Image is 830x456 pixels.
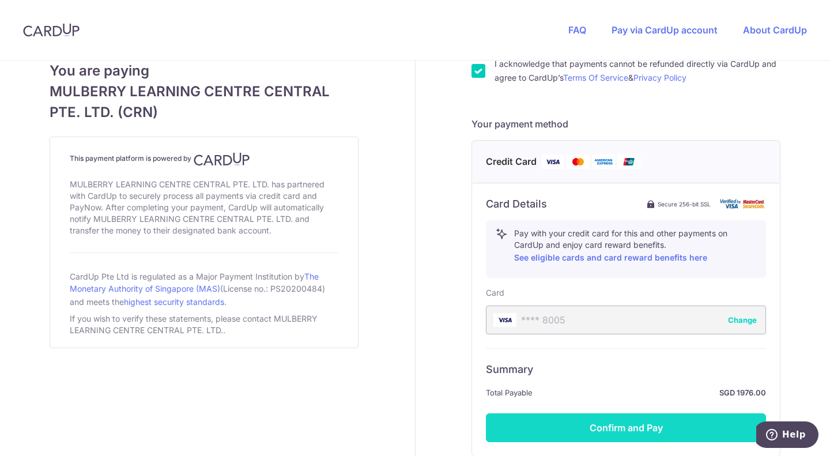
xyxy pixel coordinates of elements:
[563,73,628,82] a: Terms Of Service
[486,287,504,299] label: Card
[495,57,780,85] label: I acknowledge that payments cannot be refunded directly via CardUp and agree to CardUp’s &
[70,311,338,338] div: If you wish to verify these statements, please contact MULBERRY LEARNING CENTRE CENTRAL PTE. LTD..
[70,267,338,311] div: CardUp Pte Ltd is regulated as a Major Payment Institution by (License no.: PS20200484) and meets...
[567,154,590,169] img: Mastercard
[486,363,766,376] h6: Summary
[658,199,711,209] span: Secure 256-bit SSL
[756,421,818,450] iframe: Opens a widget where you can find more information
[743,24,807,36] a: About CardUp
[592,154,615,169] img: American Express
[23,23,80,37] img: CardUp
[486,386,533,400] span: Total Payable
[514,228,756,265] p: Pay with your credit card for this and other payments on CardUp and enjoy card reward benefits.
[541,154,564,169] img: Visa
[124,297,224,307] a: highest security standards
[537,386,766,400] strong: SGD 1976.00
[50,61,359,81] span: You are paying
[514,253,707,262] a: See eligible cards and card reward benefits here
[194,152,250,166] img: CardUp
[70,152,338,166] h4: This payment platform is powered by
[486,154,537,169] span: Credit Card
[486,413,766,442] button: Confirm and Pay
[728,314,757,326] button: Change
[50,81,359,123] span: MULBERRY LEARNING CENTRE CENTRAL PTE. LTD. (CRN)
[633,73,686,82] a: Privacy Policy
[70,176,338,239] div: MULBERRY LEARNING CENTRE CENTRAL PTE. LTD. has partnered with CardUp to securely process all paym...
[617,154,640,169] img: Union Pay
[471,117,780,131] h5: Your payment method
[486,197,547,211] h6: Card Details
[720,199,766,209] img: card secure
[612,24,718,36] a: Pay via CardUp account
[568,24,586,36] a: FAQ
